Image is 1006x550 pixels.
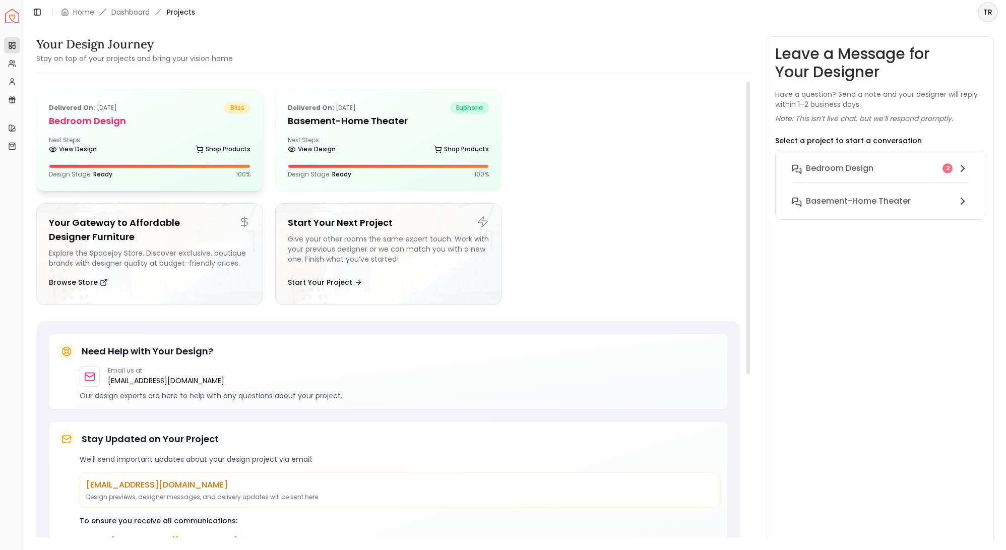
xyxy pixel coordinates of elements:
[73,7,94,17] a: Home
[806,162,873,174] h6: Bedroom design
[450,102,489,114] span: euphoria
[49,170,112,178] p: Design Stage:
[288,102,356,114] p: [DATE]
[288,142,336,156] a: View Design
[93,170,112,178] span: Ready
[80,391,719,401] p: Our design experts are here to help with any questions about your project.
[111,7,150,17] a: Dashboard
[49,142,97,156] a: View Design
[49,103,95,112] b: Delivered on:
[49,102,117,114] p: [DATE]
[167,7,195,17] span: Projects
[332,170,351,178] span: Ready
[49,216,250,244] h5: Your Gateway to Affordable Designer Furniture
[275,203,502,305] a: Start Your Next ProjectGive your other rooms the same expert touch. Work with your previous desig...
[82,344,213,358] h5: Need Help with Your Design?
[784,191,977,211] button: Basement-Home theater
[111,536,237,546] span: [EMAIL_ADDRESS][DOMAIN_NAME]
[288,114,489,128] h5: Basement-Home theater
[288,170,351,178] p: Design Stage:
[49,136,250,156] div: Next Steps:
[288,103,334,112] b: Delivered on:
[5,9,19,23] img: Spacejoy Logo
[82,432,219,446] h5: Stay Updated on Your Project
[196,142,250,156] a: Shop Products
[98,536,297,546] span: Add to your contacts
[288,216,489,230] h5: Start Your Next Project
[49,114,250,128] h5: Bedroom design
[224,102,250,114] span: bliss
[36,53,233,64] small: Stay on top of your projects and bring your vision home
[49,248,250,268] div: Explore the Spacejoy Store. Discover exclusive, boutique brands with designer quality at budget-f...
[978,2,998,22] button: TR
[806,195,911,207] h6: Basement-Home theater
[49,272,108,292] button: Browse Store
[288,234,489,268] div: Give your other rooms the same expert touch. Work with your previous designer or we can match you...
[288,272,362,292] button: Start Your Project
[5,9,19,23] a: Spacejoy
[36,36,233,52] h3: Your Design Journey
[80,516,719,526] p: To ensure you receive all communications:
[86,493,713,501] p: Design previews, designer messages, and delivery updates will be sent here
[775,89,985,109] p: Have a question? Send a note and your designer will reply within 1–2 business days.
[979,3,997,21] span: TR
[775,136,922,146] p: Select a project to start a conversation
[474,170,489,178] p: 100 %
[784,158,977,191] button: Bedroom design2
[775,45,985,81] h3: Leave a Message for Your Designer
[80,454,719,464] p: We'll send important updates about your design project via email:
[434,142,489,156] a: Shop Products
[108,366,224,375] p: Email us at
[36,203,263,305] a: Your Gateway to Affordable Designer FurnitureExplore the Spacejoy Store. Discover exclusive, bout...
[108,375,224,387] a: [EMAIL_ADDRESS][DOMAIN_NAME]
[775,113,953,124] p: Note: This isn’t live chat, but we’ll respond promptly.
[236,170,250,178] p: 100 %
[86,479,713,491] p: [EMAIL_ADDRESS][DOMAIN_NAME]
[61,7,195,17] nav: breadcrumb
[942,163,953,173] div: 2
[288,136,489,156] div: Next Steps:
